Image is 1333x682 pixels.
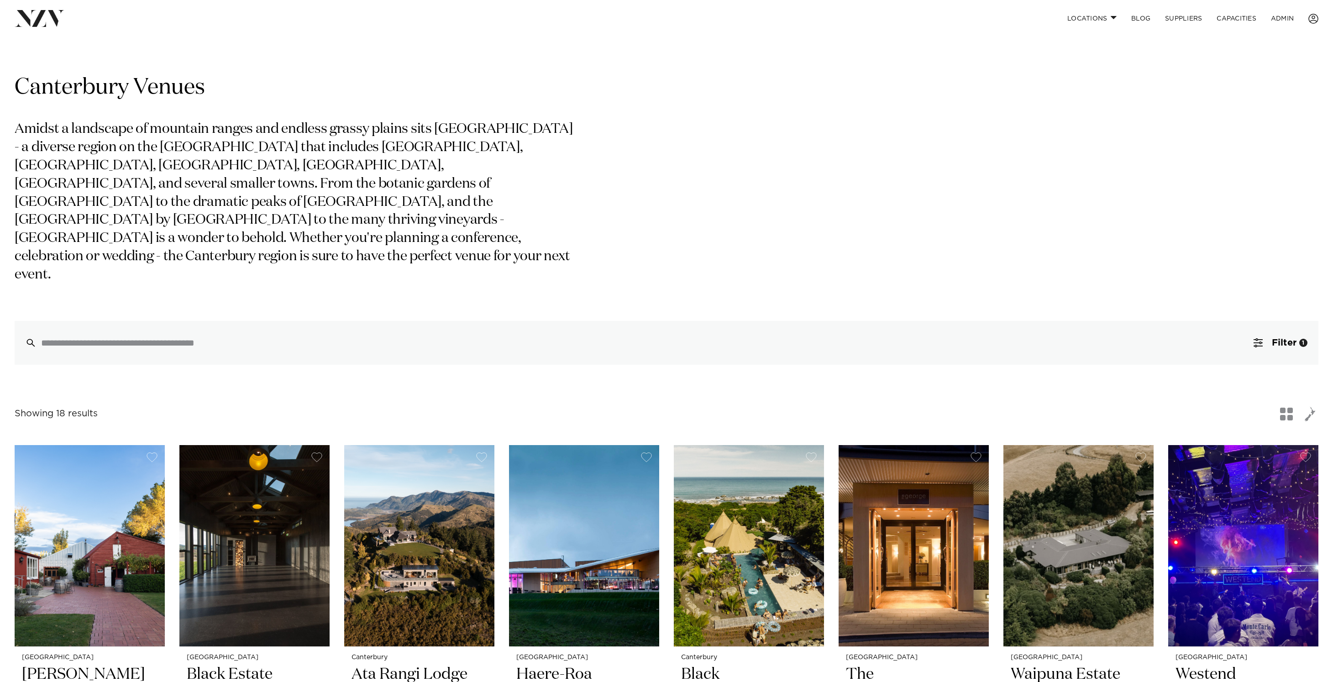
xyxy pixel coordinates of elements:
a: ADMIN [1264,9,1301,28]
span: Filter [1272,338,1296,347]
a: Locations [1060,9,1124,28]
a: Capacities [1209,9,1264,28]
small: [GEOGRAPHIC_DATA] [1176,654,1311,661]
a: BLOG [1124,9,1158,28]
small: Canterbury [352,654,487,661]
a: SUPPLIERS [1158,9,1209,28]
small: [GEOGRAPHIC_DATA] [187,654,322,661]
div: Showing 18 results [15,407,98,421]
img: nzv-logo.png [15,10,64,26]
div: 1 [1299,339,1307,347]
small: [GEOGRAPHIC_DATA] [1011,654,1146,661]
small: [GEOGRAPHIC_DATA] [22,654,157,661]
button: Filter1 [1243,321,1318,365]
h1: Canterbury Venues [15,73,1318,102]
small: [GEOGRAPHIC_DATA] [846,654,981,661]
small: [GEOGRAPHIC_DATA] [516,654,652,661]
p: Amidst a landscape of mountain ranges and endless grassy plains sits [GEOGRAPHIC_DATA] - a divers... [15,121,579,284]
small: Canterbury [681,654,817,661]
